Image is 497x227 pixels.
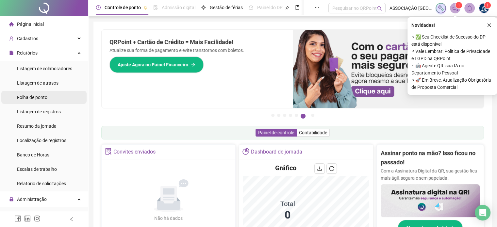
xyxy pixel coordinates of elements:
[17,66,72,71] span: Listagem de colaboradores
[487,23,491,27] span: close
[293,30,484,108] img: banner%2F75947b42-3b94-469c-a360-407c2d3115d7.png
[105,148,112,155] span: solution
[277,114,280,117] button: 2
[411,33,493,48] span: ⚬ ✅ Seu Checklist de Sucesso do DP está disponível
[311,114,314,117] button: 7
[377,6,382,11] span: search
[329,166,334,171] span: reload
[210,5,243,10] span: Gestão de férias
[96,5,101,10] span: clock-circle
[381,167,480,182] p: Com a Assinatura Digital da QR, sua gestão fica mais ágil, segura e sem papelada.
[17,36,38,41] span: Cadastros
[17,181,66,186] span: Relatório de solicitações
[143,6,147,10] span: pushpin
[467,5,472,11] span: bell
[105,5,141,10] span: Controle de ponto
[17,138,66,143] span: Localização de registros
[301,114,306,119] button: 6
[411,76,493,91] span: ⚬ 🚀 Em Breve, Atualização Obrigatória de Proposta Comercial
[299,130,327,135] span: Contabilidade
[456,2,462,8] sup: 1
[162,5,195,10] span: Admissão digital
[381,149,480,167] h2: Assinar ponto na mão? Isso ficou no passado!
[251,146,302,157] div: Dashboard de jornada
[139,215,199,222] div: Não há dados
[411,62,493,76] span: ⚬ 🤖 Agente QR: sua IA no Departamento Pessoal
[249,5,253,10] span: dashboard
[9,36,14,41] span: user-add
[257,5,283,10] span: Painel do DP
[69,217,74,221] span: left
[475,205,490,220] div: Open Intercom Messenger
[283,114,286,117] button: 3
[191,62,195,67] span: arrow-right
[271,114,274,117] button: 1
[275,163,296,172] h4: Gráfico
[17,152,49,157] span: Banco de Horas
[315,5,319,10] span: ellipsis
[411,48,493,62] span: ⚬ Vale Lembrar: Política de Privacidade e LGPD na QRPoint
[258,130,294,135] span: Painel de controle
[17,95,47,100] span: Folha de ponto
[484,2,491,8] sup: Atualize o seu contato no menu Meus Dados
[153,5,158,10] span: file-done
[285,6,289,10] span: pushpin
[17,167,57,172] span: Escalas de trabalho
[381,184,480,217] img: banner%2F02c71560-61a6-44d4-94b9-c8ab97240462.png
[109,57,204,73] button: Ajuste Agora no Painel Financeiro
[9,51,14,55] span: file
[109,47,285,54] p: Atualize sua forma de pagamento e evite transtornos com boletos.
[295,114,298,117] button: 5
[17,109,61,114] span: Listagem de registros
[113,146,156,157] div: Convites enviados
[14,215,21,222] span: facebook
[411,22,435,29] span: Novidades !
[17,22,44,27] span: Página inicial
[24,215,31,222] span: linkedin
[295,5,300,10] span: book
[9,22,14,26] span: home
[17,50,38,56] span: Relatórios
[17,123,57,129] span: Resumo da jornada
[17,80,58,86] span: Listagem de atrasos
[118,61,188,68] span: Ajuste Agora no Painel Financeiro
[242,148,249,155] span: pie-chart
[201,5,206,10] span: sun
[109,38,285,47] h2: QRPoint + Cartão de Crédito = Mais Facilidade!
[487,3,489,8] span: 1
[289,114,292,117] button: 4
[458,3,460,8] span: 1
[389,5,432,12] span: ASSOCIAÇÃO [GEOGRAPHIC_DATA]
[452,5,458,11] span: notification
[317,166,322,171] span: download
[479,3,489,13] img: 30664
[17,197,47,202] span: Administração
[437,5,444,12] img: sparkle-icon.fc2bf0ac1784a2077858766a79e2daf3.svg
[34,215,41,222] span: instagram
[9,197,14,202] span: lock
